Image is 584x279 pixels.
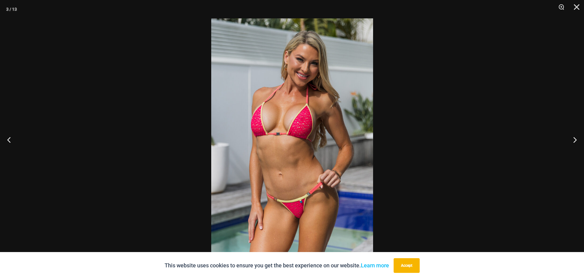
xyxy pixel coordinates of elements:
div: 3 / 13 [6,5,17,14]
button: Accept [394,258,420,273]
a: Learn more [361,262,389,269]
p: This website uses cookies to ensure you get the best experience on our website. [165,261,389,270]
button: Next [561,124,584,155]
img: Bubble Mesh Highlight Pink 309 Top 469 Thong 01 [211,18,373,261]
